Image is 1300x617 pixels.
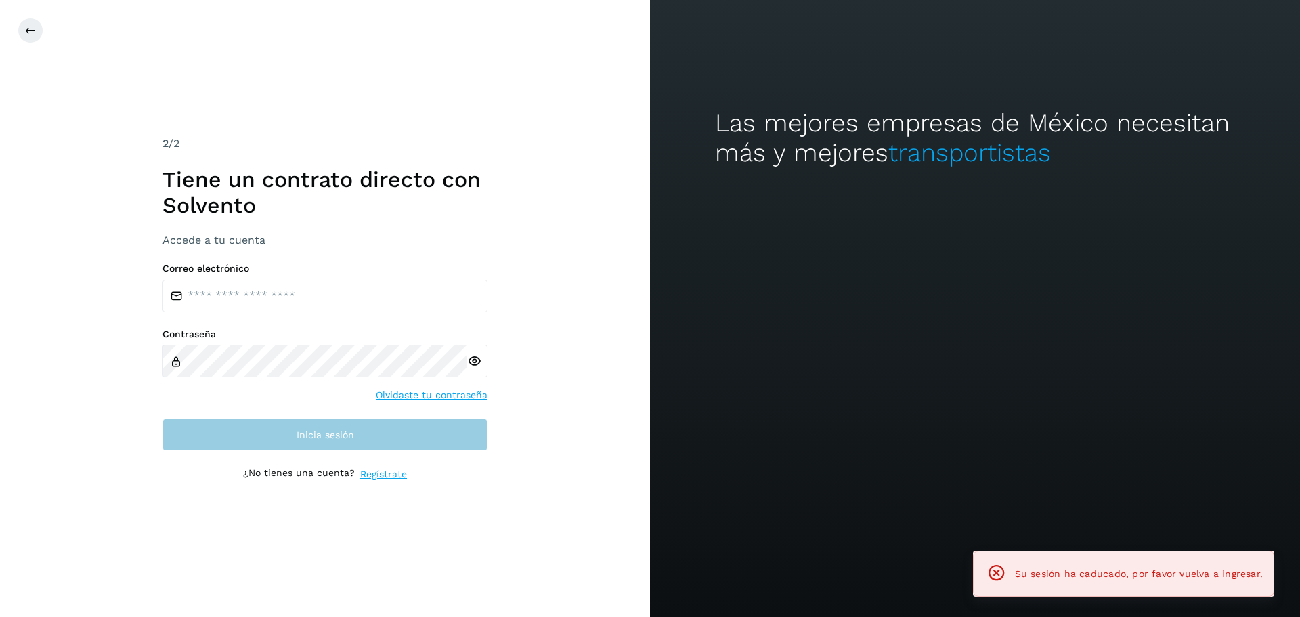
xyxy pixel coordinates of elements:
[162,234,487,247] h3: Accede a tu cuenta
[162,263,487,274] label: Correo electrónico
[243,467,355,482] p: ¿No tienes una cuenta?
[162,137,169,150] span: 2
[376,388,487,402] a: Olvidaste tu contraseña
[888,138,1051,167] span: transportistas
[1015,568,1263,579] span: Su sesión ha caducado, por favor vuelva a ingresar.
[360,467,407,482] a: Regístrate
[162,419,487,451] button: Inicia sesión
[297,430,354,440] span: Inicia sesión
[162,328,487,340] label: Contraseña
[162,135,487,152] div: /2
[715,108,1235,169] h2: Las mejores empresas de México necesitan más y mejores
[162,167,487,219] h1: Tiene un contrato directo con Solvento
